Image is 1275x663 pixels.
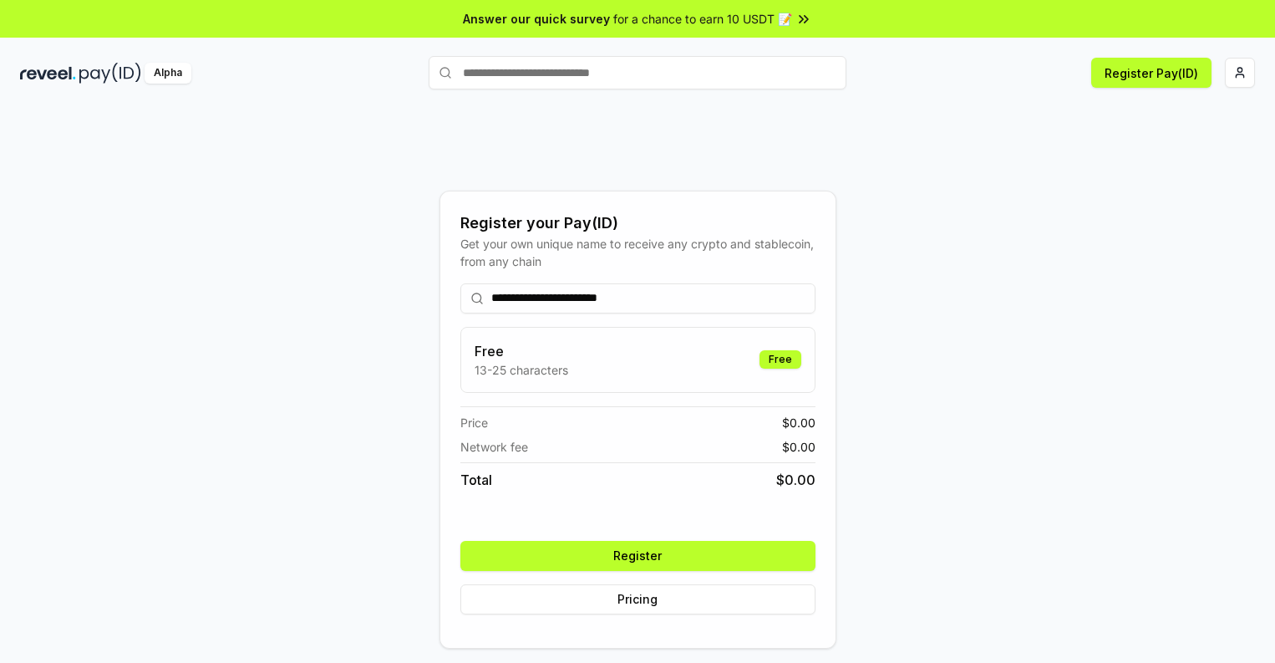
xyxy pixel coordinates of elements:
[460,584,815,615] button: Pricing
[460,470,492,490] span: Total
[145,63,191,84] div: Alpha
[20,63,76,84] img: reveel_dark
[460,438,528,456] span: Network fee
[460,212,815,235] div: Register your Pay(ID)
[782,438,815,456] span: $ 0.00
[776,470,815,490] span: $ 0.00
[463,10,610,28] span: Answer our quick survey
[1091,58,1212,88] button: Register Pay(ID)
[782,414,815,431] span: $ 0.00
[79,63,141,84] img: pay_id
[613,10,792,28] span: for a chance to earn 10 USDT 📝
[475,361,568,379] p: 13-25 characters
[460,235,815,270] div: Get your own unique name to receive any crypto and stablecoin, from any chain
[460,541,815,571] button: Register
[759,350,801,369] div: Free
[475,341,568,361] h3: Free
[460,414,488,431] span: Price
